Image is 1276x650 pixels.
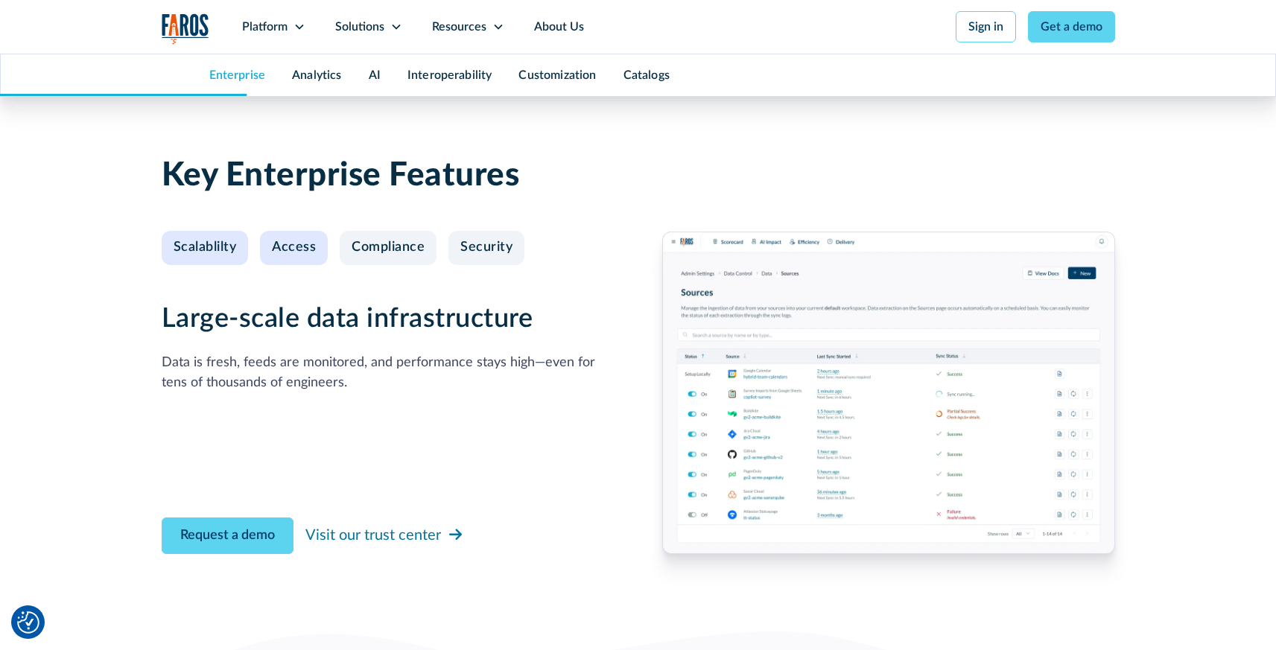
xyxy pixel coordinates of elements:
a: Sign in [956,11,1016,42]
div: Solutions [335,18,384,36]
div: Visit our trust center [305,524,441,547]
div: Resources [432,18,486,36]
a: Get a demo [1028,11,1115,42]
div: Security [460,240,512,256]
div: Compliance [352,240,425,256]
a: home [162,13,209,44]
button: Cookie Settings [17,611,39,634]
a: Catalogs [623,69,670,81]
a: AI [369,69,381,81]
a: Analytics [292,69,341,81]
div: Platform [242,18,288,36]
h3: Large-scale data infrastructure [162,303,615,335]
a: Interoperability [407,69,492,81]
div: Scalablilty [174,240,237,256]
img: Logo of the analytics and reporting company Faros. [162,13,209,44]
a: Enterprise [209,69,266,81]
a: Customization [518,69,596,81]
div: Data is fresh, feeds are monitored, and performance stays high—even for tens of thousands of engi... [162,353,615,393]
a: Visit our trust center [305,521,465,549]
h2: Key Enterprise Features [162,156,1115,196]
a: Contact Modal [162,517,293,554]
img: Revisit consent button [17,611,39,634]
div: Access [272,240,316,256]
